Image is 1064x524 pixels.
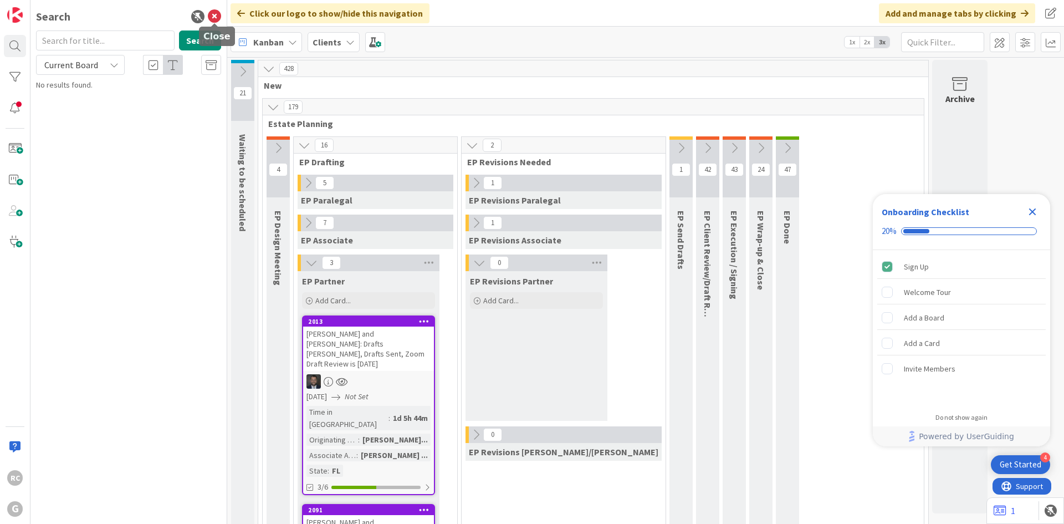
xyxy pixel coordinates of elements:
[306,449,356,461] div: Associate Assigned
[306,434,358,446] div: Originating Attorney
[751,163,770,176] span: 24
[273,211,284,286] span: EP Design Meeting
[725,163,744,176] span: 43
[874,37,889,48] span: 3x
[483,428,502,441] span: 0
[877,331,1046,355] div: Add a Card is incomplete.
[755,211,766,290] span: EP Wrap-up & Close
[356,449,358,461] span: :
[7,7,23,23] img: Visit kanbanzone.com
[676,211,687,269] span: EP Send Drafts
[279,62,298,75] span: 428
[904,362,955,375] div: Invite Members
[470,276,553,287] span: EP Revisions Partner
[882,226,897,236] div: 20%
[994,504,1015,517] a: 1
[388,412,390,424] span: :
[303,374,434,389] div: JW
[877,306,1046,330] div: Add a Board is incomplete.
[877,255,1046,279] div: Sign Up is complete.
[860,37,874,48] span: 2x
[269,163,288,176] span: 4
[36,8,70,25] div: Search
[877,357,1046,381] div: Invite Members is incomplete.
[308,318,434,325] div: 2013
[358,434,360,446] span: :
[698,163,717,176] span: 42
[873,194,1050,446] div: Checklist Container
[284,100,303,114] span: 179
[315,176,334,190] span: 5
[303,317,434,327] div: 2013
[36,79,221,91] div: No results found.
[904,286,951,299] div: Welcome Tour
[299,156,443,167] span: EP Drafting
[358,449,431,461] div: [PERSON_NAME] ...
[306,374,321,389] img: JW
[313,37,341,48] b: Clients
[490,256,509,269] span: 0
[7,501,23,517] div: G
[879,3,1035,23] div: Add and manage tabs by clicking
[306,391,327,403] span: [DATE]
[315,296,351,306] span: Add Card...
[904,337,940,350] div: Add a Card
[301,195,352,206] span: EP Paralegal
[1040,452,1050,462] div: 4
[315,216,334,230] span: 7
[345,391,369,401] i: Not Set
[233,87,252,100] span: 21
[919,430,1014,443] span: Powered by UserGuiding
[991,455,1050,474] div: Open Get Started checklist, remaining modules: 4
[302,276,345,287] span: EP Partner
[237,134,248,231] span: Waiting to be scheduled
[469,235,561,246] span: EP Revisions Associate
[904,260,929,273] div: Sign Up
[44,59,98,70] span: Current Board
[306,406,388,430] div: Time in [GEOGRAPHIC_DATA]
[303,505,434,515] div: 2091
[328,465,329,477] span: :
[901,32,984,52] input: Quick Filter...
[935,413,988,422] div: Do not show again
[1024,203,1041,221] div: Close Checklist
[179,30,221,50] button: Search
[318,481,328,493] span: 3/6
[253,35,284,49] span: Kanban
[945,92,975,105] div: Archive
[469,195,561,206] span: EP Revisions Paralegal
[483,216,502,230] span: 1
[882,205,969,218] div: Onboarding Checklist
[315,139,334,152] span: 16
[390,412,431,424] div: 1d 5h 44m
[467,156,652,167] span: EP Revisions Needed
[7,470,23,486] div: RC
[303,327,434,371] div: [PERSON_NAME] and [PERSON_NAME]: Drafts [PERSON_NAME], Drafts Sent, Zoom Draft Review is [DATE]
[873,250,1050,406] div: Checklist items
[264,80,914,91] span: New
[845,37,860,48] span: 1x
[268,118,910,129] span: Estate Planning
[483,296,519,306] span: Add Card...
[302,316,435,495] a: 2013[PERSON_NAME] and [PERSON_NAME]: Drafts [PERSON_NAME], Drafts Sent, Zoom Draft Review is [DAT...
[308,506,434,514] div: 2091
[36,30,175,50] input: Search for title...
[878,426,1045,446] a: Powered by UserGuiding
[778,163,797,176] span: 47
[203,31,231,42] h5: Close
[360,434,431,446] div: [PERSON_NAME]...
[729,211,740,299] span: EP Execution / Signing
[231,3,429,23] div: Click our logo to show/hide this navigation
[483,176,502,190] span: 1
[483,139,502,152] span: 2
[301,235,353,246] span: EP Associate
[469,446,658,457] span: EP Revisions Brad/Jonas
[877,280,1046,304] div: Welcome Tour is incomplete.
[306,465,328,477] div: State
[873,426,1050,446] div: Footer
[329,465,343,477] div: FL
[904,311,944,324] div: Add a Board
[882,226,1041,236] div: Checklist progress: 20%
[23,2,50,15] span: Support
[672,163,690,176] span: 1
